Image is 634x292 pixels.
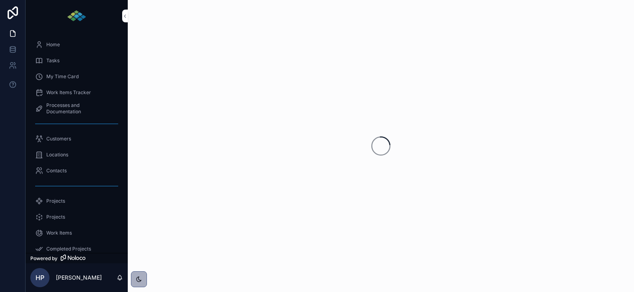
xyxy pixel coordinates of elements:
a: Customers [30,132,123,146]
a: Contacts [30,164,123,178]
span: Tasks [46,57,59,64]
span: Completed Projects [46,246,91,252]
span: Projects [46,198,65,204]
a: Processes and Documentation [30,101,123,116]
a: Projects [30,194,123,208]
span: Customers [46,136,71,142]
a: My Time Card [30,69,123,84]
a: Completed Projects [30,242,123,256]
img: App logo [67,10,87,22]
a: Tasks [30,53,123,68]
a: Work Items Tracker [30,85,123,100]
a: Projects [30,210,123,224]
a: Home [30,37,123,52]
span: Contacts [46,168,67,174]
span: Projects [46,214,65,220]
a: Work Items [30,226,123,240]
span: Work Items [46,230,72,236]
a: Powered by [26,253,128,263]
span: HP [36,273,44,282]
span: Locations [46,152,68,158]
span: Processes and Documentation [46,102,115,115]
span: My Time Card [46,73,79,80]
p: [PERSON_NAME] [56,274,102,282]
div: scrollable content [26,32,128,253]
span: Powered by [30,255,57,262]
a: Locations [30,148,123,162]
span: Work Items Tracker [46,89,91,96]
span: Home [46,41,60,48]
